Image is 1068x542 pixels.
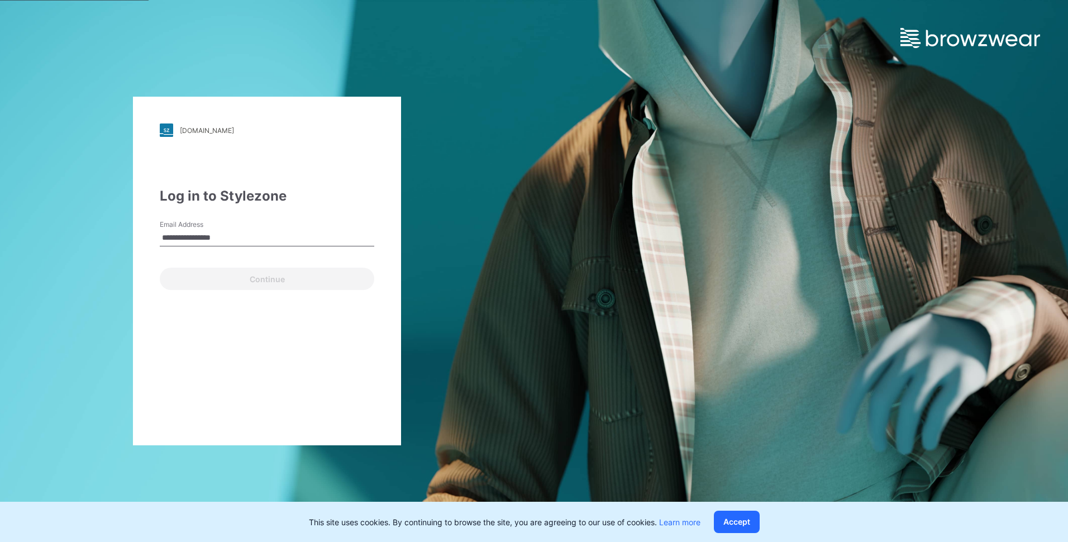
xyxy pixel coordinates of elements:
img: browzwear-logo.e42bd6dac1945053ebaf764b6aa21510.svg [900,28,1040,48]
a: [DOMAIN_NAME] [160,123,374,137]
div: Log in to Stylezone [160,186,374,206]
a: Learn more [659,517,700,527]
label: Email Address [160,220,238,230]
p: This site uses cookies. By continuing to browse the site, you are agreeing to our use of cookies. [309,516,700,528]
img: stylezone-logo.562084cfcfab977791bfbf7441f1a819.svg [160,123,173,137]
div: [DOMAIN_NAME] [180,126,234,135]
button: Accept [714,511,760,533]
